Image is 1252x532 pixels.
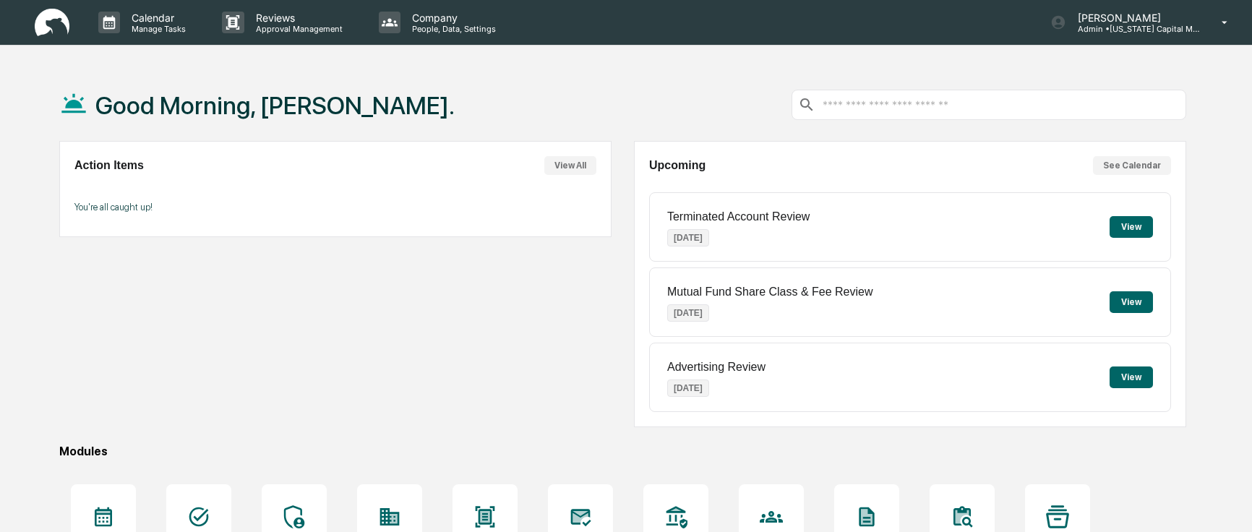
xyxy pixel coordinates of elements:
[667,210,810,223] p: Terminated Account Review
[1066,12,1201,24] p: [PERSON_NAME]
[120,24,193,34] p: Manage Tasks
[35,9,69,37] img: logo
[1110,291,1153,313] button: View
[667,229,709,246] p: [DATE]
[1110,216,1153,238] button: View
[1093,156,1171,175] button: See Calendar
[1110,366,1153,388] button: View
[667,361,766,374] p: Advertising Review
[544,156,596,175] button: View All
[400,12,503,24] p: Company
[1066,24,1201,34] p: Admin • [US_STATE] Capital Management
[649,159,706,172] h2: Upcoming
[244,24,350,34] p: Approval Management
[74,159,144,172] h2: Action Items
[95,91,455,120] h1: Good Morning, [PERSON_NAME].
[400,24,503,34] p: People, Data, Settings
[667,304,709,322] p: [DATE]
[74,202,596,213] p: You're all caught up!
[667,379,709,397] p: [DATE]
[59,445,1186,458] div: Modules
[1206,484,1245,523] iframe: Open customer support
[244,12,350,24] p: Reviews
[667,286,873,299] p: Mutual Fund Share Class & Fee Review
[120,12,193,24] p: Calendar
